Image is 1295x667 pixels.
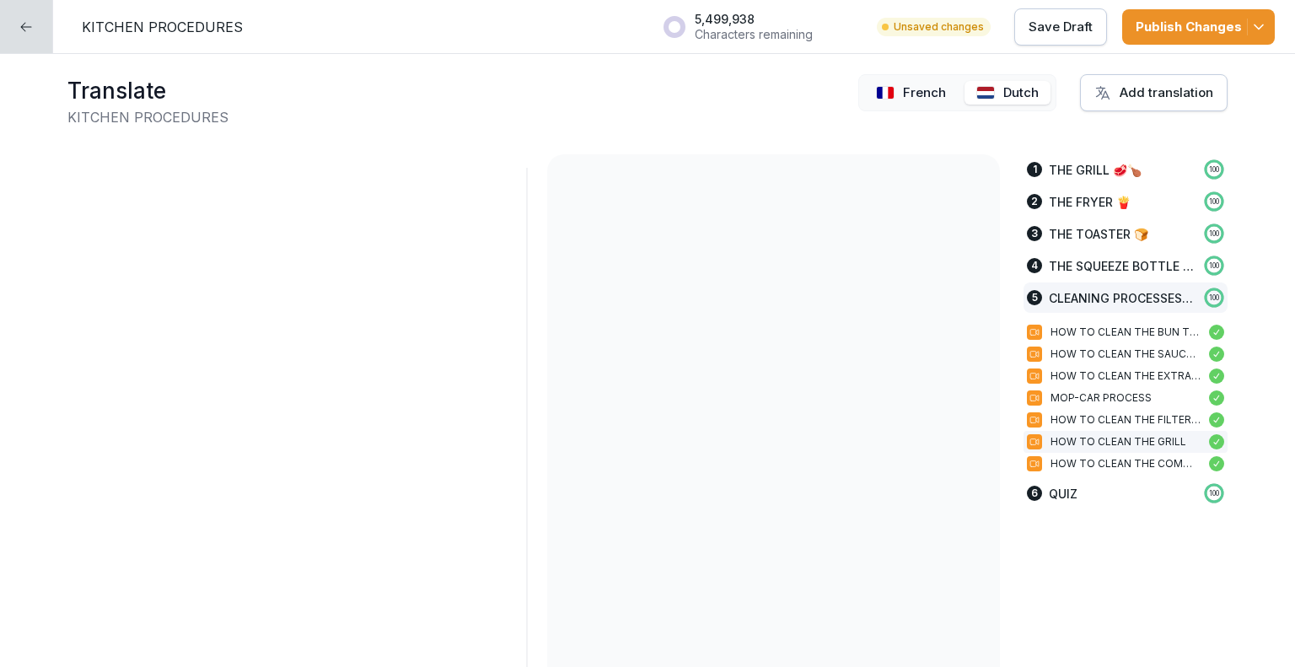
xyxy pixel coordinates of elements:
[1027,226,1042,241] div: 3
[1049,289,1196,307] p: CLEANING PROCESSES 🧽🧼🧹
[1051,347,1201,362] p: HOW TO CLEAN THE SAUCE PUMP
[1209,488,1219,498] p: 100
[1051,368,1201,384] p: HOW TO CLEAN THE EXTRACTOR HOOD
[1003,83,1039,103] p: Dutch
[1209,164,1219,175] p: 100
[894,19,984,35] p: Unsaved changes
[82,17,243,37] p: KITCHEN PROCEDURES
[1027,486,1042,501] div: 6
[1209,293,1219,303] p: 100
[1049,485,1077,503] p: QUIZ
[67,74,228,107] h1: Translate
[903,83,946,103] p: French
[1080,74,1228,111] button: Add translation
[1136,18,1261,36] div: Publish Changes
[1051,412,1201,428] p: HOW TO CLEAN THE FILTER OF THE GLASSWASHER
[1027,290,1042,305] div: 5
[1209,229,1219,239] p: 100
[1051,325,1201,340] p: HOW TO CLEAN THE BUN TOASTER
[1051,390,1201,406] p: MOP-CAR PROCESS
[1027,194,1042,209] div: 2
[1049,225,1148,243] p: THE TOASTER 🍞
[1051,456,1201,471] p: HOW TO CLEAN THE COMMERCIAL DISHWASHER
[976,86,995,100] img: nl.svg
[1027,258,1042,273] div: 4
[1094,83,1213,102] div: Add translation
[1014,8,1107,46] button: Save Draft
[876,86,895,100] img: fr.svg
[1051,434,1201,449] p: HOW TO CLEAN THE GRILL
[1029,18,1093,36] p: Save Draft
[1209,196,1219,207] p: 100
[695,27,813,42] p: Characters remaining
[1122,9,1275,45] button: Publish Changes
[1049,257,1196,275] p: THE SQUEEZE BOTTLE 🍼
[67,107,228,127] h2: KITCHEN PROCEDURES
[695,12,813,27] p: 5,499,938
[1049,161,1142,179] p: THE GRILL 🥩🍗
[1049,193,1131,211] p: THE FRYER 🍟
[1027,162,1042,177] div: 1
[1209,261,1219,271] p: 100
[654,5,862,48] button: 5,499,938Characters remaining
